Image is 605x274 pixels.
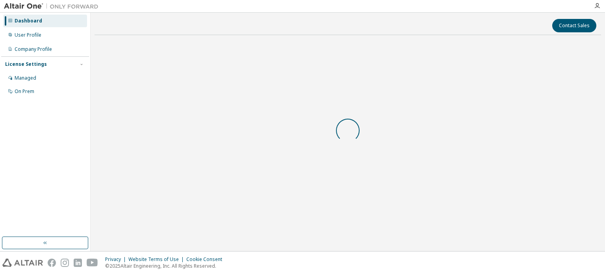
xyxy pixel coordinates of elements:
[15,18,42,24] div: Dashboard
[15,46,52,52] div: Company Profile
[87,259,98,267] img: youtube.svg
[105,256,128,263] div: Privacy
[552,19,596,32] button: Contact Sales
[128,256,186,263] div: Website Terms of Use
[186,256,227,263] div: Cookie Consent
[5,61,47,67] div: License Settings
[15,75,36,81] div: Managed
[15,88,34,95] div: On Prem
[61,259,69,267] img: instagram.svg
[15,32,41,38] div: User Profile
[4,2,102,10] img: Altair One
[48,259,56,267] img: facebook.svg
[74,259,82,267] img: linkedin.svg
[105,263,227,269] p: © 2025 Altair Engineering, Inc. All Rights Reserved.
[2,259,43,267] img: altair_logo.svg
